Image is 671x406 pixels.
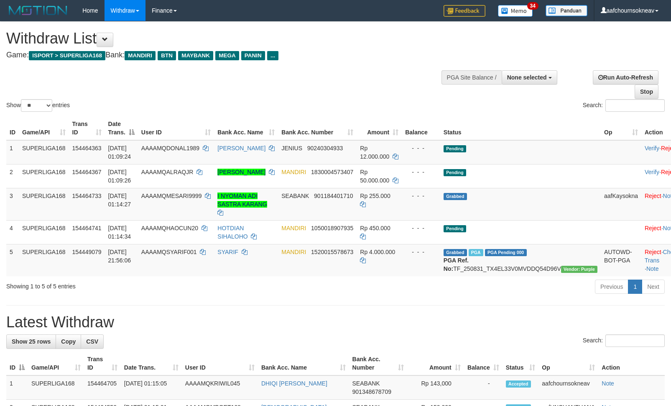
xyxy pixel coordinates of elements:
[6,220,19,244] td: 4
[72,169,102,175] span: 154464367
[405,144,437,152] div: - - -
[502,70,557,85] button: None selected
[645,169,659,175] a: Verify
[217,225,247,240] a: HOTDIAN SIHALOHO
[360,193,390,199] span: Rp 255.000
[360,169,389,184] span: Rp 50.000.000
[628,280,642,294] a: 1
[108,249,131,264] span: [DATE] 21:56:06
[546,5,587,16] img: panduan.png
[645,249,661,255] a: Reject
[72,193,102,199] span: 154464733
[108,225,131,240] span: [DATE] 01:14:34
[352,388,391,395] span: Copy 901348678709 to clipboard
[311,169,353,175] span: Copy 1830004573407 to clipboard
[6,352,28,375] th: ID: activate to sort column descending
[444,225,466,232] span: Pending
[6,314,665,331] h1: Latest Withdraw
[405,168,437,176] div: - - -
[141,193,202,199] span: AAAAMQMESARI9999
[138,116,214,140] th: User ID: activate to sort column ascending
[498,5,533,17] img: Button%20Memo.svg
[605,334,665,347] input: Search:
[108,145,131,160] span: [DATE] 01:09:24
[311,249,353,255] span: Copy 1520015578673 to clipboard
[307,145,343,152] span: Copy 90240304933 to clipboard
[646,265,659,272] a: Note
[105,116,138,140] th: Date Trans.: activate to sort column descending
[407,352,464,375] th: Amount: activate to sort column ascending
[405,224,437,232] div: - - -
[6,188,19,220] td: 3
[598,352,665,375] th: Action
[645,193,661,199] a: Reject
[583,99,665,112] label: Search:
[281,249,306,255] span: MANDIRI
[182,352,258,375] th: User ID: activate to sort column ascending
[19,116,69,140] th: Game/API: activate to sort column ascending
[217,169,265,175] a: [PERSON_NAME]
[469,249,483,256] span: Marked by aafchoeunmanni
[28,375,84,400] td: SUPERLIGA168
[141,145,199,152] span: AAAAMQDONAL1989
[19,164,69,188] td: SUPERLIGA168
[503,352,539,375] th: Status: activate to sort column ascending
[121,352,182,375] th: Date Trans.: activate to sort column ascending
[6,140,19,164] td: 1
[645,225,661,231] a: Reject
[642,280,665,294] a: Next
[360,249,395,255] span: Rp 4.000.000
[86,338,98,345] span: CSV
[182,375,258,400] td: AAAAMQKRIWIL045
[595,280,628,294] a: Previous
[84,375,121,400] td: 154464705
[258,352,349,375] th: Bank Acc. Name: activate to sort column ascending
[178,51,213,60] span: MAYBANK
[464,352,503,375] th: Balance: activate to sort column ascending
[405,192,437,200] div: - - -
[108,169,131,184] span: [DATE] 01:09:26
[352,380,380,387] span: SEABANK
[6,51,439,59] h4: Game: Bank:
[605,99,665,112] input: Search:
[141,249,197,255] span: AAAAMQSYARIF001
[19,140,69,164] td: SUPERLIGA168
[444,249,467,256] span: Grabbed
[281,145,302,152] span: JENIUS
[444,5,485,17] img: Feedback.jpg
[360,145,389,160] span: Rp 12.000.000
[19,244,69,276] td: SUPERLIGA168
[405,248,437,256] div: - - -
[72,249,102,255] span: 154449079
[61,338,76,345] span: Copy
[241,51,265,60] span: PANIN
[507,74,547,81] span: None selected
[6,30,439,47] h1: Withdraw List
[215,51,239,60] span: MEGA
[601,188,641,220] td: aafKaysokna
[601,116,641,140] th: Op: activate to sort column ascending
[444,257,469,272] b: PGA Ref. No:
[267,51,278,60] span: ...
[601,244,641,276] td: AUTOWD-BOT-PGA
[407,375,464,400] td: Rp 143,000
[29,51,105,60] span: ISPORT > SUPERLIGA168
[593,70,658,85] a: Run Auto-Refresh
[72,145,102,152] span: 154464363
[125,51,156,60] span: MANDIRI
[538,352,598,375] th: Op: activate to sort column ascending
[72,225,102,231] span: 154464741
[214,116,278,140] th: Bank Acc. Name: activate to sort column ascending
[217,249,238,255] a: SYARIF
[261,380,327,387] a: DHIQI [PERSON_NAME]
[6,164,19,188] td: 2
[217,145,265,152] a: [PERSON_NAME]
[108,193,131,208] span: [DATE] 01:14:27
[349,352,407,375] th: Bank Acc. Number: activate to sort column ascending
[84,352,121,375] th: Trans ID: activate to sort column ascending
[6,4,70,17] img: MOTION_logo.png
[6,244,19,276] td: 5
[281,193,309,199] span: SEABANK
[281,225,306,231] span: MANDIRI
[444,145,466,152] span: Pending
